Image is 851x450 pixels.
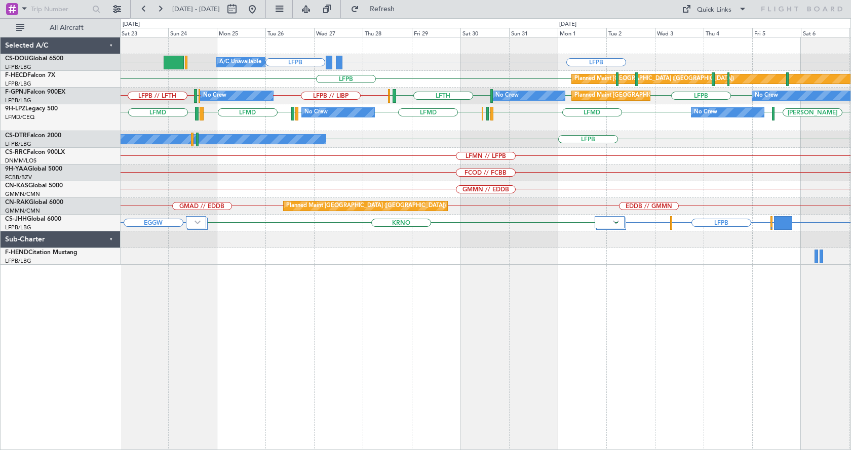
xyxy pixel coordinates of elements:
[613,220,619,224] img: arrow-gray.svg
[5,216,27,222] span: CS-JHH
[655,28,704,37] div: Wed 3
[5,250,78,256] a: F-HENDCitation Mustang
[5,89,27,95] span: F-GPNJ
[5,63,31,71] a: LFPB/LBG
[363,28,411,37] div: Thu 28
[755,88,778,103] div: No Crew
[203,88,226,103] div: No Crew
[5,216,61,222] a: CS-JHHGlobal 6000
[697,5,731,15] div: Quick Links
[5,72,55,78] a: F-HECDFalcon 7X
[5,199,63,206] a: CN-RAKGlobal 6000
[172,5,220,14] span: [DATE] - [DATE]
[5,190,40,198] a: GMMN/CMN
[704,28,752,37] div: Thu 4
[5,166,62,172] a: 9H-YAAGlobal 5000
[5,199,29,206] span: CN-RAK
[286,198,446,214] div: Planned Maint [GEOGRAPHIC_DATA] ([GEOGRAPHIC_DATA])
[5,250,28,256] span: F-HEND
[346,1,407,17] button: Refresh
[5,106,58,112] a: 9H-LPZLegacy 500
[5,174,32,181] a: FCBB/BZV
[5,133,27,139] span: CS-DTR
[5,106,25,112] span: 9H-LPZ
[5,140,31,148] a: LFPB/LBG
[5,166,28,172] span: 9H-YAA
[217,28,265,37] div: Mon 25
[558,28,606,37] div: Mon 1
[120,28,168,37] div: Sat 23
[5,149,27,155] span: CS-RRC
[5,89,65,95] a: F-GPNJFalcon 900EX
[5,207,40,215] a: GMMN/CMN
[5,80,31,88] a: LFPB/LBG
[5,72,27,78] span: F-HECD
[412,28,460,37] div: Fri 29
[219,55,261,70] div: A/C Unavailable
[5,133,61,139] a: CS-DTRFalcon 2000
[752,28,801,37] div: Fri 5
[5,113,34,121] a: LFMD/CEQ
[495,88,519,103] div: No Crew
[195,220,201,224] img: arrow-gray.svg
[5,224,31,231] a: LFPB/LBG
[801,28,849,37] div: Sat 6
[5,149,65,155] a: CS-RRCFalcon 900LX
[361,6,404,13] span: Refresh
[123,20,140,29] div: [DATE]
[168,28,217,37] div: Sun 24
[5,183,28,189] span: CN-KAS
[5,183,63,189] a: CN-KASGlobal 5000
[559,20,576,29] div: [DATE]
[5,56,29,62] span: CS-DOU
[314,28,363,37] div: Wed 27
[265,28,314,37] div: Tue 26
[5,56,63,62] a: CS-DOUGlobal 6500
[694,105,717,120] div: No Crew
[26,24,107,31] span: All Aircraft
[606,28,655,37] div: Tue 2
[460,28,509,37] div: Sat 30
[5,257,31,265] a: LFPB/LBG
[5,157,36,165] a: DNMM/LOS
[574,71,734,87] div: Planned Maint [GEOGRAPHIC_DATA] ([GEOGRAPHIC_DATA])
[677,1,752,17] button: Quick Links
[31,2,89,17] input: Trip Number
[5,97,31,104] a: LFPB/LBG
[509,28,558,37] div: Sun 31
[574,88,734,103] div: Planned Maint [GEOGRAPHIC_DATA] ([GEOGRAPHIC_DATA])
[304,105,328,120] div: No Crew
[11,20,110,36] button: All Aircraft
